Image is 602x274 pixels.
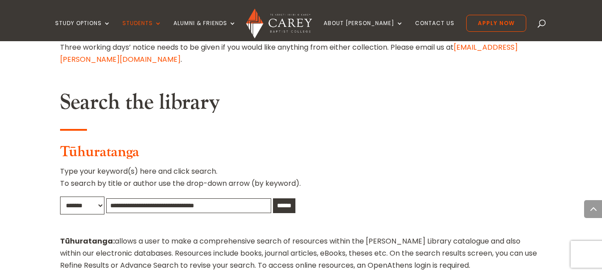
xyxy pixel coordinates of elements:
[55,20,111,41] a: Study Options
[60,236,115,246] strong: Tūhuratanga:
[173,20,236,41] a: Alumni & Friends
[60,90,541,120] h2: Search the library
[466,15,526,32] a: Apply Now
[60,165,541,197] p: Type your keyword(s) here and click search. To search by title or author use the drop-down arrow ...
[246,9,312,39] img: Carey Baptist College
[415,20,455,41] a: Contact Us
[122,20,162,41] a: Students
[324,20,403,41] a: About [PERSON_NAME]
[60,29,541,66] p: Accessing the archives collection or books that are in the stack collection will require some for...
[60,144,541,165] h3: Tūhuratanga
[60,235,541,272] p: allows a user to make a comprehensive search of resources within the [PERSON_NAME] Library catalo...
